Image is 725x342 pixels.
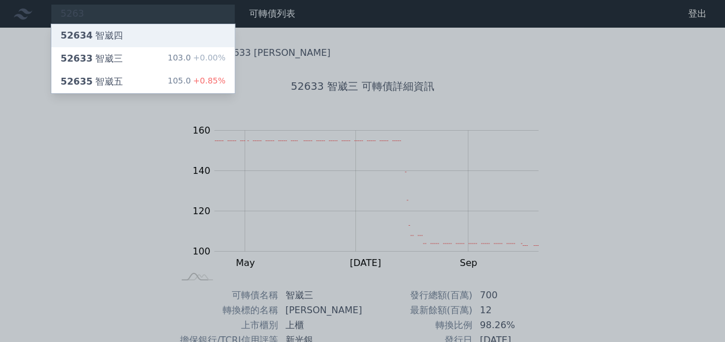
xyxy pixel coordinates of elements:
[168,52,226,66] div: 103.0
[61,75,123,89] div: 智崴五
[51,24,235,47] a: 52634智崴四
[51,47,235,70] a: 52633智崴三 103.0+0.00%
[191,76,226,85] span: +0.85%
[168,75,226,89] div: 105.0
[61,30,93,41] span: 52634
[61,52,123,66] div: 智崴三
[191,53,226,62] span: +0.00%
[51,70,235,93] a: 52635智崴五 105.0+0.85%
[61,29,123,43] div: 智崴四
[61,53,93,64] span: 52633
[61,76,93,87] span: 52635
